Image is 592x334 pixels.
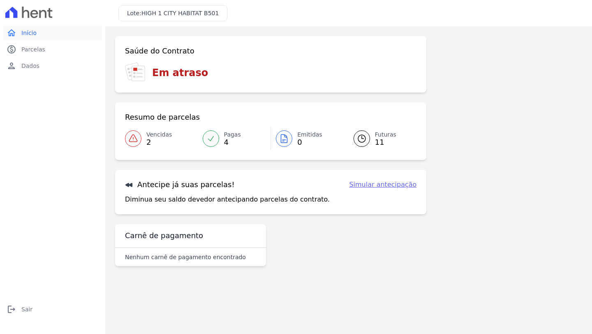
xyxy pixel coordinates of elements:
[125,112,200,122] h3: Resumo de parcelas
[3,25,102,41] a: homeInício
[125,46,194,56] h3: Saúde do Contrato
[21,29,37,37] span: Início
[224,139,241,146] span: 4
[198,127,271,150] a: Pagas 4
[3,301,102,318] a: logoutSair
[7,304,16,314] i: logout
[7,44,16,54] i: paid
[125,180,235,190] h3: Antecipe já suas parcelas!
[7,28,16,38] i: home
[125,253,246,261] p: Nenhum carnê de pagamento encontrado
[224,130,241,139] span: Pagas
[3,41,102,58] a: paidParcelas
[21,62,39,70] span: Dados
[297,139,322,146] span: 0
[349,180,416,190] a: Simular antecipação
[3,58,102,74] a: personDados
[375,130,396,139] span: Futuras
[152,65,208,80] h3: Em atraso
[141,10,219,16] span: HIGH 1 CITY HABITAT B501
[21,305,32,313] span: Sair
[146,139,172,146] span: 2
[7,61,16,71] i: person
[125,231,203,241] h3: Carnê de pagamento
[271,127,344,150] a: Emitidas 0
[375,139,396,146] span: 11
[125,127,198,150] a: Vencidas 2
[127,9,219,18] h3: Lote:
[344,127,417,150] a: Futuras 11
[21,45,45,53] span: Parcelas
[146,130,172,139] span: Vencidas
[297,130,322,139] span: Emitidas
[125,195,330,204] p: Diminua seu saldo devedor antecipando parcelas do contrato.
